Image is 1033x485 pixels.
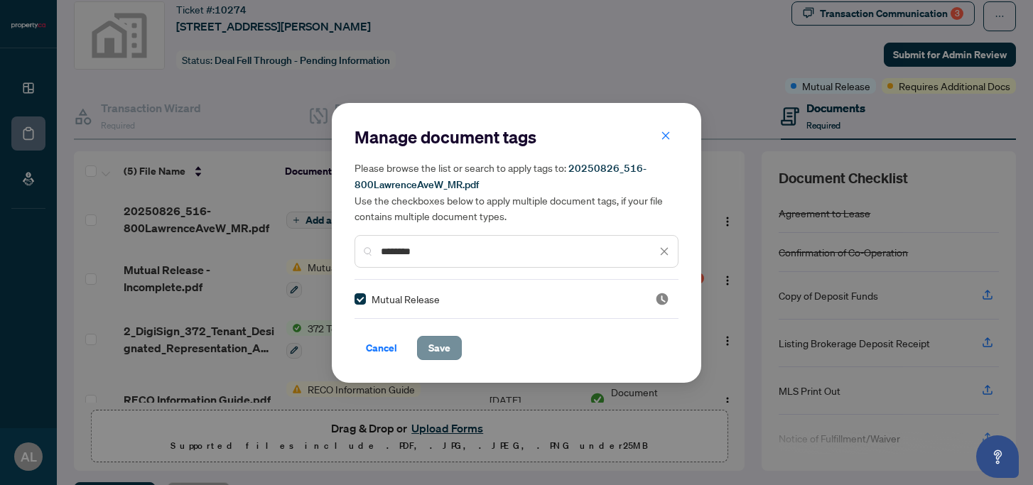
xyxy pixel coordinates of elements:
span: Save [428,337,450,359]
span: close [659,246,669,256]
button: Open asap [976,435,1019,478]
span: Pending Review [655,292,669,306]
button: Save [417,336,462,360]
span: close [661,131,671,141]
button: Cancel [355,336,409,360]
span: 20250826_516-800LawrenceAveW_MR.pdf [355,162,647,191]
span: Cancel [366,337,397,359]
span: Mutual Release [372,291,440,307]
h5: Please browse the list or search to apply tags to: Use the checkboxes below to apply multiple doc... [355,160,678,224]
h2: Manage document tags [355,126,678,148]
img: status [655,292,669,306]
